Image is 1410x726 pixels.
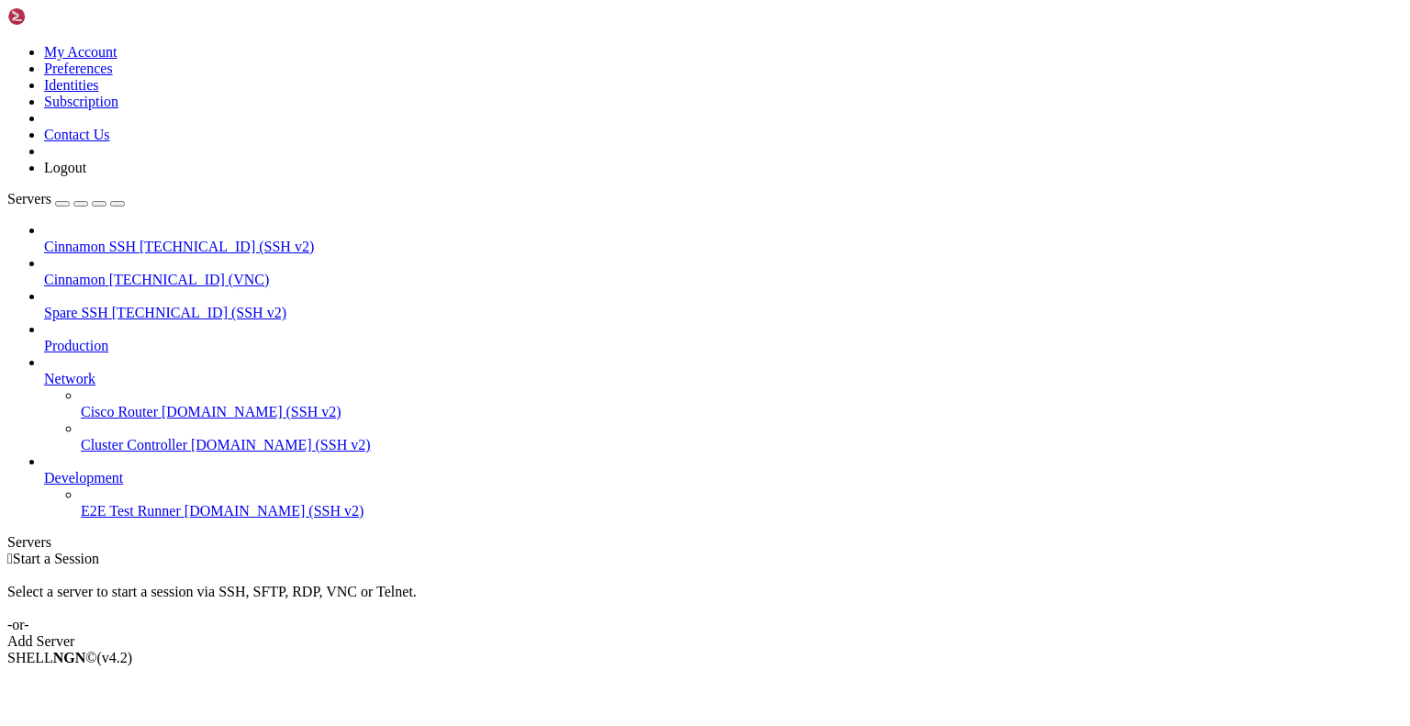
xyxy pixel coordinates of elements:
a: Preferences [44,61,113,76]
span: Production [44,338,108,353]
li: E2E Test Runner [DOMAIN_NAME] (SSH v2) [81,486,1403,519]
a: Subscription [44,94,118,109]
a: E2E Test Runner [DOMAIN_NAME] (SSH v2) [81,503,1403,519]
span: [DOMAIN_NAME] (SSH v2) [185,503,364,519]
a: Identities [44,77,99,93]
a: Production [44,338,1403,354]
span: Cinnamon SSH [44,239,136,254]
span: Network [44,371,95,386]
a: Cluster Controller [DOMAIN_NAME] (SSH v2) [81,437,1403,453]
a: Logout [44,160,86,175]
div: Servers [7,534,1403,551]
li: Development [44,453,1403,519]
li: Production [44,321,1403,354]
a: Servers [7,191,125,207]
span:  [7,551,13,566]
a: My Account [44,44,117,60]
li: Network [44,354,1403,453]
span: [TECHNICAL_ID] (SSH v2) [112,305,286,320]
span: Servers [7,191,51,207]
a: Cisco Router [DOMAIN_NAME] (SSH v2) [81,404,1403,420]
span: SHELL © [7,650,132,665]
span: Start a Session [13,551,99,566]
li: Cinnamon SSH [TECHNICAL_ID] (SSH v2) [44,222,1403,255]
span: Spare SSH [44,305,108,320]
span: [TECHNICAL_ID] (SSH v2) [140,239,314,254]
span: E2E Test Runner [81,503,181,519]
span: Development [44,470,123,486]
li: Cinnamon [TECHNICAL_ID] (VNC) [44,255,1403,288]
a: Development [44,470,1403,486]
span: 4.2.0 [97,650,133,665]
span: Cinnamon [44,272,106,287]
div: Add Server [7,633,1403,650]
a: Cinnamon SSH [TECHNICAL_ID] (SSH v2) [44,239,1403,255]
span: [DOMAIN_NAME] (SSH v2) [162,404,341,419]
a: Spare SSH [TECHNICAL_ID] (SSH v2) [44,305,1403,321]
span: Cluster Controller [81,437,187,452]
span: [TECHNICAL_ID] (VNC) [109,272,270,287]
span: Cisco Router [81,404,158,419]
a: Contact Us [44,127,110,142]
li: Spare SSH [TECHNICAL_ID] (SSH v2) [44,288,1403,321]
img: Shellngn [7,7,113,26]
b: NGN [53,650,86,665]
a: Network [44,371,1403,387]
span: [DOMAIN_NAME] (SSH v2) [191,437,371,452]
a: Cinnamon [TECHNICAL_ID] (VNC) [44,272,1403,288]
li: Cisco Router [DOMAIN_NAME] (SSH v2) [81,387,1403,420]
div: Select a server to start a session via SSH, SFTP, RDP, VNC or Telnet. -or- [7,567,1403,633]
li: Cluster Controller [DOMAIN_NAME] (SSH v2) [81,420,1403,453]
